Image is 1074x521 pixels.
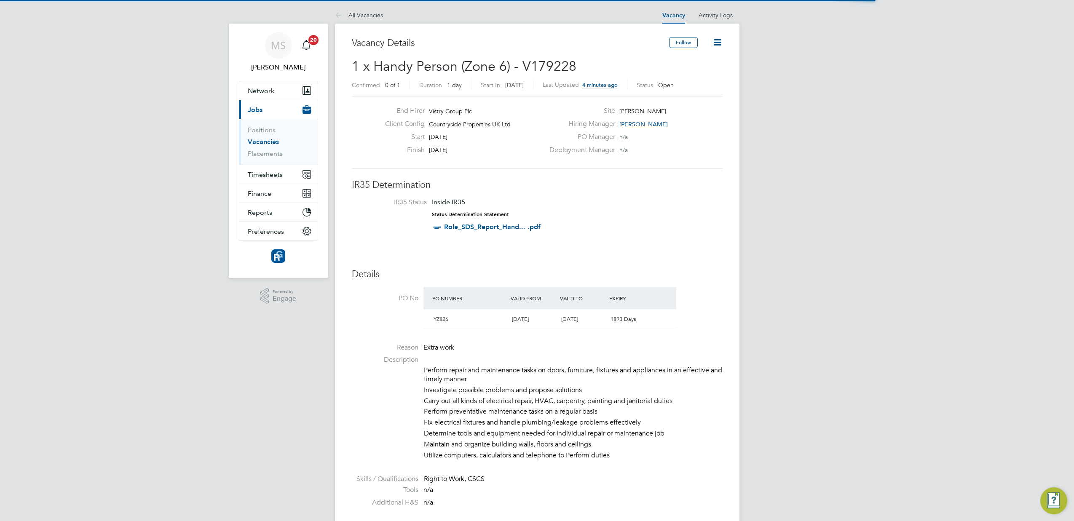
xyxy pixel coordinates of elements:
[424,407,723,418] li: Perform preventative maintenance tasks on a regular basis
[424,475,723,484] div: Right to Work, CSCS
[619,107,666,115] span: [PERSON_NAME]
[424,386,723,397] li: Investigate possible problems and propose solutions
[298,32,315,59] a: 20
[419,81,442,89] label: Duration
[430,291,509,306] div: PO Number
[424,397,723,408] li: Carry out all kinds of electrical repair, HVAC, carpentry, painting and janitorial duties
[558,291,607,306] div: Valid To
[248,150,283,158] a: Placements
[447,81,462,89] span: 1 day
[308,35,319,45] span: 20
[543,81,579,88] label: Last Updated
[544,133,615,142] label: PO Manager
[1040,487,1067,514] button: Engage Resource Center
[260,288,296,304] a: Powered byEngage
[229,24,328,278] nav: Main navigation
[271,249,285,263] img: resourcinggroup-logo-retina.png
[352,486,418,494] label: Tools
[239,119,318,165] div: Jobs
[637,81,653,89] label: Status
[505,81,524,89] span: [DATE]
[239,100,318,119] button: Jobs
[509,291,558,306] div: Valid From
[352,294,418,303] label: PO No
[424,429,723,440] li: Determine tools and equipment needed for individual repair or maintenance job
[544,120,615,128] label: Hiring Manager
[352,268,723,281] h3: Details
[360,198,427,207] label: IR35 Status
[239,81,318,100] button: Network
[352,58,576,75] span: 1 x Handy Person (Zone 6) - V179228
[352,498,418,507] label: Additional H&S
[619,133,628,141] span: n/a
[544,146,615,155] label: Deployment Manager
[248,106,262,114] span: Jobs
[271,40,286,51] span: MS
[561,315,578,323] span: [DATE]
[239,222,318,240] button: Preferences
[424,440,723,451] li: Maintain and organize building walls, floors and ceilings
[273,288,296,295] span: Powered by
[512,315,529,323] span: [DATE]
[239,32,318,72] a: MS[PERSON_NAME]
[434,315,448,323] span: YZ826
[444,223,541,231] a: Role_SDS_Report_Hand... .pdf
[429,120,511,128] span: Countryside Properties UK Ltd
[352,179,723,191] h3: IR35 Determination
[669,37,698,48] button: Follow
[662,12,685,19] a: Vacancy
[239,165,318,184] button: Timesheets
[429,133,447,141] span: [DATE]
[423,343,454,352] span: Extra work
[239,203,318,222] button: Reports
[248,190,271,198] span: Finance
[658,81,674,89] span: Open
[481,81,500,89] label: Start In
[239,249,318,263] a: Go to home page
[432,211,509,217] strong: Status Determination Statement
[352,343,418,352] label: Reason
[699,11,733,19] a: Activity Logs
[352,355,418,364] label: Description
[378,146,425,155] label: Finish
[248,171,283,179] span: Timesheets
[352,81,380,89] label: Confirmed
[248,208,272,216] span: Reports
[607,291,656,306] div: Expiry
[424,366,723,386] li: Perform repair and maintenance tasks on doors, furniture, fixtures and appliances in an effective...
[248,126,276,134] a: Positions
[352,475,418,484] label: Skills / Qualifications
[239,62,318,72] span: Michelle Smith
[273,295,296,302] span: Engage
[424,451,723,462] li: Utilize computers, calculators and telephone to Perform duties
[352,37,669,49] h3: Vacancy Details
[248,227,284,235] span: Preferences
[611,315,636,323] span: 1893 Days
[619,146,628,154] span: n/a
[248,87,274,95] span: Network
[424,418,723,429] li: Fix electrical fixtures and handle plumbing/leakage problems effectively
[582,81,618,88] span: 4 minutes ago
[423,486,433,494] span: n/a
[248,138,279,146] a: Vacancies
[423,498,433,507] span: n/a
[544,107,615,115] label: Site
[378,120,425,128] label: Client Config
[619,120,668,128] span: [PERSON_NAME]
[335,11,383,19] a: All Vacancies
[385,81,400,89] span: 0 of 1
[378,107,425,115] label: End Hirer
[239,184,318,203] button: Finance
[429,146,447,154] span: [DATE]
[378,133,425,142] label: Start
[429,107,472,115] span: Vistry Group Plc
[432,198,465,206] span: Inside IR35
